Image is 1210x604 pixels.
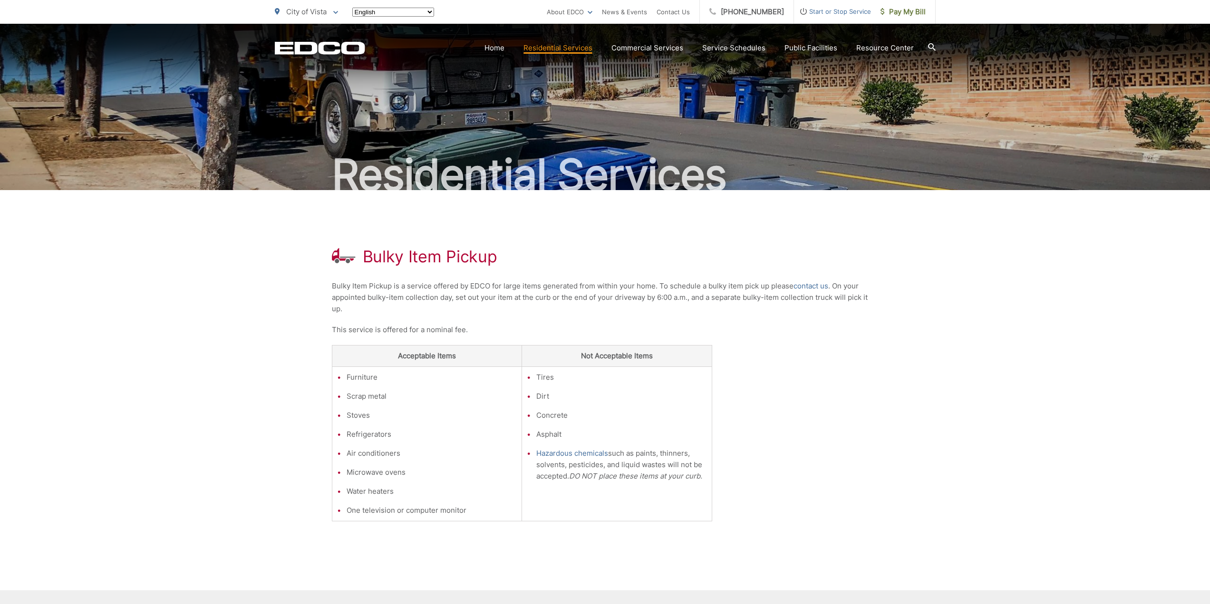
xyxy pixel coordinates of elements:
a: Hazardous chemicals [536,448,608,459]
a: Service Schedules [702,42,765,54]
li: Concrete [536,410,707,421]
li: Refrigerators [347,429,517,440]
a: Home [484,42,504,54]
a: Contact Us [657,6,690,18]
span: City of Vista [286,7,327,16]
a: Public Facilities [784,42,837,54]
li: Air conditioners [347,448,517,459]
span: Pay My Bill [881,6,926,18]
li: Stoves [347,410,517,421]
strong: Acceptable Items [398,351,456,360]
li: Dirt [536,391,707,402]
a: Resource Center [856,42,914,54]
strong: Not Acceptable Items [581,351,653,360]
h1: Bulky Item Pickup [363,247,497,266]
a: Residential Services [523,42,592,54]
h2: Residential Services [275,151,936,199]
li: Water heaters [347,486,517,497]
p: This service is offered for a nominal fee. [332,324,879,336]
a: About EDCO [547,6,592,18]
a: News & Events [602,6,647,18]
a: Commercial Services [611,42,683,54]
a: EDCD logo. Return to the homepage. [275,41,365,55]
li: One television or computer monitor [347,505,517,516]
li: Microwave ovens [347,467,517,478]
em: DO NOT place these items at your curb. [569,471,702,480]
li: Furniture [347,372,517,383]
li: such as paints, thinners, solvents, pesticides, and liquid wastes will not be accepted. [536,448,707,482]
p: Bulky Item Pickup is a service offered by EDCO for large items generated from within your home. T... [332,280,879,315]
li: Asphalt [536,429,707,440]
li: Tires [536,372,707,383]
a: contact us [794,280,828,292]
li: Scrap metal [347,391,517,402]
select: Select a language [352,8,434,17]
